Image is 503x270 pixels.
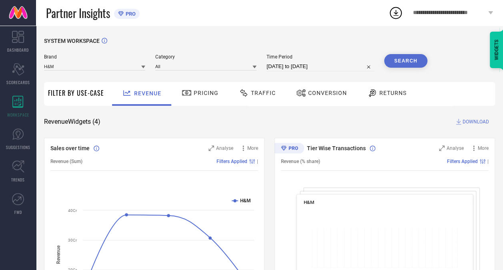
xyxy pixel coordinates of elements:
svg: Zoom [439,145,445,151]
span: SCORECARDS [6,79,30,85]
span: H&M [304,199,314,205]
span: Filters Applied [447,159,478,164]
span: Category [155,54,257,60]
span: Sales over time [50,145,90,151]
div: Premium [275,143,304,155]
span: Tier Wise Transactions [307,145,366,151]
span: Pricing [194,90,218,96]
span: DOWNLOAD [463,118,489,126]
span: Revenue [134,90,161,97]
span: More [247,145,258,151]
span: SYSTEM WORKSPACE [44,38,100,44]
span: Revenue (% share) [281,159,320,164]
svg: Zoom [208,145,214,151]
span: Revenue Widgets ( 4 ) [44,118,100,126]
span: PRO [124,11,136,17]
span: Conversion [308,90,347,96]
span: Time Period [267,54,374,60]
input: Select time period [267,62,374,71]
span: More [478,145,489,151]
span: Brand [44,54,145,60]
span: WORKSPACE [7,112,29,118]
span: Revenue (Sum) [50,159,82,164]
tspan: Revenue [56,245,61,264]
text: 30Cr [68,238,77,242]
text: 40Cr [68,208,77,213]
span: TRENDS [11,177,25,183]
span: Filter By Use-Case [48,88,104,98]
span: | [487,159,489,164]
span: Analyse [216,145,233,151]
span: Analyse [447,145,464,151]
span: DASHBOARD [7,47,29,53]
span: Partner Insights [46,5,110,21]
span: FWD [14,209,22,215]
span: SUGGESTIONS [6,144,30,150]
div: Open download list [389,6,403,20]
span: Returns [379,90,407,96]
span: Traffic [251,90,276,96]
text: H&M [240,198,251,204]
span: Filters Applied [216,159,247,164]
span: | [257,159,258,164]
button: Search [384,54,427,68]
